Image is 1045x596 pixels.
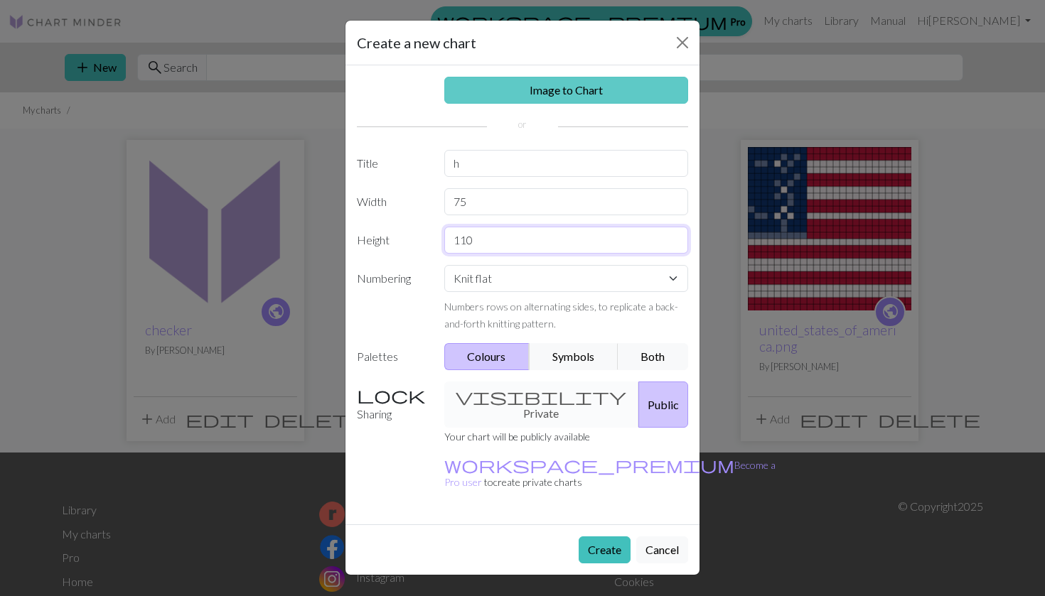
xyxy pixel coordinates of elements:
[444,430,590,443] small: Your chart will be publicly available
[636,536,688,563] button: Cancel
[638,381,688,428] button: Public
[444,455,734,475] span: workspace_premium
[348,381,436,428] label: Sharing
[444,459,776,488] small: to create private charts
[618,343,689,370] button: Both
[348,188,436,215] label: Width
[444,459,776,488] a: Become a Pro user
[357,32,476,53] h5: Create a new chart
[348,227,436,254] label: Height
[444,300,678,330] small: Numbers rows on alternating sides, to replicate a back-and-forth knitting pattern.
[671,31,694,54] button: Close
[444,77,689,104] a: Image to Chart
[579,536,631,563] button: Create
[348,265,436,332] label: Numbering
[444,343,530,370] button: Colours
[348,150,436,177] label: Title
[529,343,618,370] button: Symbols
[348,343,436,370] label: Palettes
